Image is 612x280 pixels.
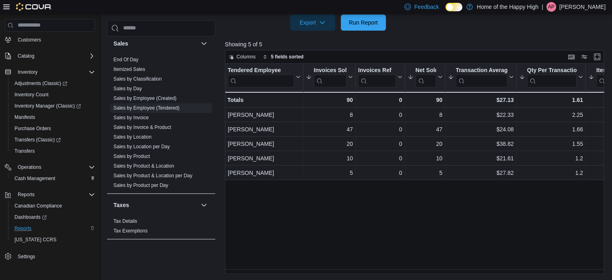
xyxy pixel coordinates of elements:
div: Transaction Average [455,66,507,87]
div: 10 [306,153,353,163]
div: 0 [358,110,402,120]
span: Sales by Location per Day [113,143,170,150]
div: 0 [358,95,402,105]
a: Tax Exemptions [113,228,148,234]
span: Transfers [14,148,35,154]
button: Sales [199,39,209,48]
button: Inventory Count [8,89,98,100]
span: Itemized Sales [113,66,145,73]
span: Operations [18,164,41,170]
div: Invoices Sold [314,66,346,87]
a: Canadian Compliance [11,201,65,211]
span: [US_STATE] CCRS [14,236,56,243]
div: 1.61 [519,95,583,105]
div: 8 [407,110,442,120]
span: Transfers [11,146,95,156]
p: | [542,2,543,12]
a: Sales by Product per Day [113,183,168,188]
div: [PERSON_NAME] [228,153,301,163]
a: Sales by Product & Location [113,163,174,169]
button: Purchase Orders [8,123,98,134]
span: Inventory Count [11,90,95,100]
span: Sales by Day [113,85,142,92]
a: Cash Management [11,174,58,183]
span: End Of Day [113,56,138,63]
button: [US_STATE] CCRS [8,234,98,245]
span: Inventory Manager (Classic) [11,101,95,111]
button: Reports [2,189,98,200]
span: Inventory Count [14,91,49,98]
button: Manifests [8,112,98,123]
span: Manifests [14,114,35,120]
span: Sales by Invoice [113,114,148,121]
div: $27.82 [447,168,513,178]
span: Transfers (Classic) [11,135,95,145]
span: Purchase Orders [11,124,95,133]
span: Feedback [414,3,439,11]
img: Cova [16,3,52,11]
button: Inventory [2,66,98,78]
div: Qty Per Transaction [527,66,577,87]
div: 1.55 [519,139,583,149]
div: Invoices Sold [314,66,346,74]
span: Adjustments (Classic) [14,80,67,87]
h3: Taxes [113,201,129,209]
a: Purchase Orders [11,124,54,133]
a: Reports [11,224,35,233]
div: 0 [358,168,402,178]
a: Inventory Count [11,90,52,100]
a: End Of Day [113,57,138,62]
button: Cash Management [8,173,98,184]
div: $38.82 [447,139,513,149]
a: Sales by Product [113,153,150,159]
button: Reports [8,223,98,234]
p: [PERSON_NAME] [559,2,606,12]
span: Purchase Orders [14,125,51,132]
button: 5 fields sorted [260,52,307,62]
a: Sales by Location [113,134,152,140]
div: 5 [407,168,442,178]
div: 10 [407,153,442,163]
span: Washington CCRS [11,235,95,245]
span: Sales by Classification [113,76,162,82]
span: Customers [18,37,41,43]
a: Inventory Manager (Classic) [8,100,98,112]
button: Taxes [199,200,209,210]
button: Catalog [14,51,37,61]
a: Sales by Product & Location per Day [113,173,192,178]
a: Tax Details [113,218,137,224]
span: Reports [11,224,95,233]
span: Run Report [349,19,378,27]
span: Transfers (Classic) [14,137,61,143]
div: 0 [358,139,402,149]
span: Export [295,15,330,31]
button: Keyboard shortcuts [567,52,576,62]
div: [PERSON_NAME] [228,110,301,120]
div: 8 [306,110,353,120]
div: Taxes [107,216,215,239]
button: Taxes [113,201,198,209]
div: 20 [306,139,353,149]
a: Sales by Invoice & Product [113,124,171,130]
button: Reports [14,190,38,199]
button: Export [290,15,335,31]
div: 1.2 [519,168,583,178]
button: Sales [113,39,198,48]
div: $22.33 [447,110,513,120]
a: Transfers [11,146,38,156]
button: Transaction Average [447,66,513,87]
button: Invoices Ref [358,66,402,87]
span: Columns [237,54,256,60]
div: Invoices Ref [358,66,396,74]
span: Settings [18,253,35,260]
div: 90 [306,95,353,105]
div: 47 [407,124,442,134]
span: Sales by Employee (Created) [113,95,177,102]
button: Net Sold [407,66,442,87]
span: Reports [14,225,31,232]
button: Customers [2,34,98,46]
